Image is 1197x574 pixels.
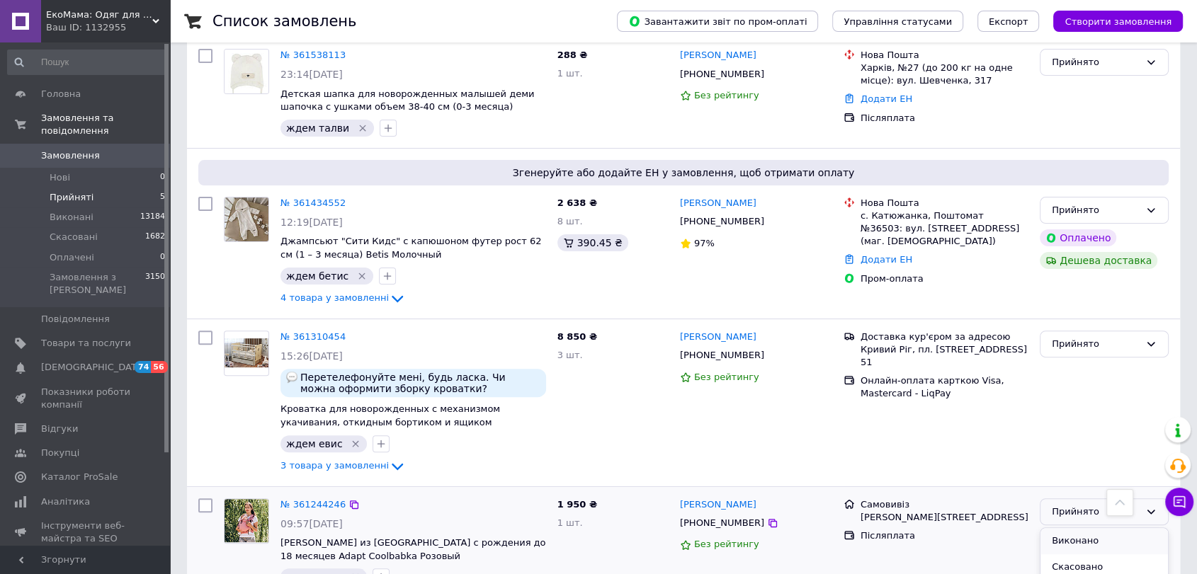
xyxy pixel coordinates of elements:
[41,149,100,162] span: Замовлення
[677,346,767,365] div: [PHONE_NUMBER]
[160,171,165,184] span: 0
[140,211,165,224] span: 13184
[280,236,541,260] a: Джампсьют "Сити Кидс" с капюшоном футер рост 62 см (1 – 3 месяца) Betis Молочный
[280,217,343,228] span: 12:19[DATE]
[7,50,166,75] input: Пошук
[861,93,912,104] a: Додати ЕН
[356,270,368,282] svg: Видалити мітку
[225,50,268,93] img: Фото товару
[280,69,343,80] span: 23:14[DATE]
[861,209,1028,248] div: с. Катюжанка, Поштомат №36503: вул. [STREET_ADDRESS] (маг. [DEMOGRAPHIC_DATA])
[861,62,1028,87] div: Харків, №27 (до 200 кг на одне місце): вул. Шевченка, 317
[280,292,389,303] span: 4 товара у замовленні
[677,65,767,84] div: [PHONE_NUMBER]
[41,112,170,137] span: Замовлення та повідомлення
[224,331,269,376] a: Фото товару
[861,529,1028,542] div: Післяплата
[1040,528,1168,554] li: Виконано
[1052,337,1140,352] div: Прийнято
[861,197,1028,209] div: Нова Пошта
[41,337,131,350] span: Товари та послуги
[694,372,759,382] span: Без рейтингу
[50,171,70,184] span: Нові
[41,447,79,459] span: Покупці
[861,331,1028,343] div: Доставка кур'єром за адресою
[41,313,110,326] span: Повідомлення
[280,331,346,342] a: № 361310454
[41,495,90,508] span: Аналітика
[1165,488,1193,516] button: Чат з покупцем
[680,498,756,512] a: [PERSON_NAME]
[677,514,767,532] div: [PHONE_NUMBER]
[135,361,151,373] span: 74
[1040,229,1116,246] div: Оплачено
[617,11,818,32] button: Завантажити звіт по пром-оплаті
[680,197,756,210] a: [PERSON_NAME]
[224,498,269,544] a: Фото товару
[50,271,145,297] span: Замовлення з [PERSON_NAME]
[280,460,406,471] a: 3 товара у замовленні
[557,234,628,251] div: 390.45 ₴
[280,88,534,125] span: Детская шапка для новорожденных малышей деми шапочка с ушками объем 38-40 см (0-3 месяца) [PERSON...
[861,511,1028,524] div: [PERSON_NAME][STREET_ADDRESS]
[280,350,343,362] span: 15:26[DATE]
[280,292,406,303] a: 4 товара у замовленні
[280,403,500,440] a: Кроватка для новорожденных с механизмом укачивания, откидным бортиком и ящиком "Ведмедик " BabyRo...
[1040,252,1157,269] div: Дешева доставка
[1065,16,1172,27] span: Створити замовлення
[286,122,349,134] span: ждем талви
[1039,16,1183,26] a: Створити замовлення
[357,122,368,134] svg: Видалити мітку
[680,49,756,62] a: [PERSON_NAME]
[861,343,1028,369] div: Кривий Ріг, пл. [STREET_ADDRESS] 51
[225,499,268,542] img: Фото товару
[300,372,540,394] span: Перетелефонуйте мені, будь ласка. Чи можна оформити зборку кроватки?
[50,211,93,224] span: Виконані
[41,88,81,101] span: Головна
[41,520,131,545] span: Інструменти веб-майстра та SEO
[694,238,715,248] span: 97%
[41,423,78,435] span: Відгуки
[1052,203,1140,218] div: Прийнято
[50,251,94,264] span: Оплачені
[50,231,98,243] span: Скасовані
[224,49,269,94] a: Фото товару
[50,191,93,204] span: Прийняті
[628,15,807,28] span: Завантажити звіт по пром-оплаті
[1052,505,1140,520] div: Прийнято
[677,212,767,231] div: [PHONE_NUMBER]
[557,517,583,528] span: 1 шт.
[225,338,268,367] img: Фото товару
[1053,11,1183,32] button: Створити замовлення
[280,537,545,561] a: [PERSON_NAME] из [GEOGRAPHIC_DATA] с рождения до 18 месяцев Adapt Coolbabka Розовый
[861,498,1028,511] div: Самовивіз
[557,68,583,79] span: 1 шт.
[160,191,165,204] span: 5
[977,11,1040,32] button: Експорт
[557,350,583,360] span: 3 шт.
[225,197,268,241] img: Фото товару
[694,90,759,101] span: Без рейтингу
[41,471,118,483] span: Каталог ProSale
[145,231,165,243] span: 1682
[861,49,1028,62] div: Нова Пошта
[557,50,588,60] span: 288 ₴
[861,254,912,265] a: Додати ЕН
[46,21,170,34] div: Ваш ID: 1132955
[557,331,597,342] span: 8 850 ₴
[989,16,1028,27] span: Експорт
[151,361,167,373] span: 56
[861,112,1028,125] div: Післяплата
[145,271,165,297] span: 3150
[286,270,348,282] span: ждем бетис
[350,438,361,449] svg: Видалити мітку
[680,331,756,344] a: [PERSON_NAME]
[844,16,952,27] span: Управління статусами
[46,8,152,21] span: ЕкоМама: Одяг для вагітних, білизна для годування, сумка у пологовий, одяг для новонароджених
[41,361,146,374] span: [DEMOGRAPHIC_DATA]
[832,11,963,32] button: Управління статусами
[1052,55,1140,70] div: Прийнято
[204,166,1163,180] span: Згенеруйте або додайте ЕН у замовлення, щоб отримати оплату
